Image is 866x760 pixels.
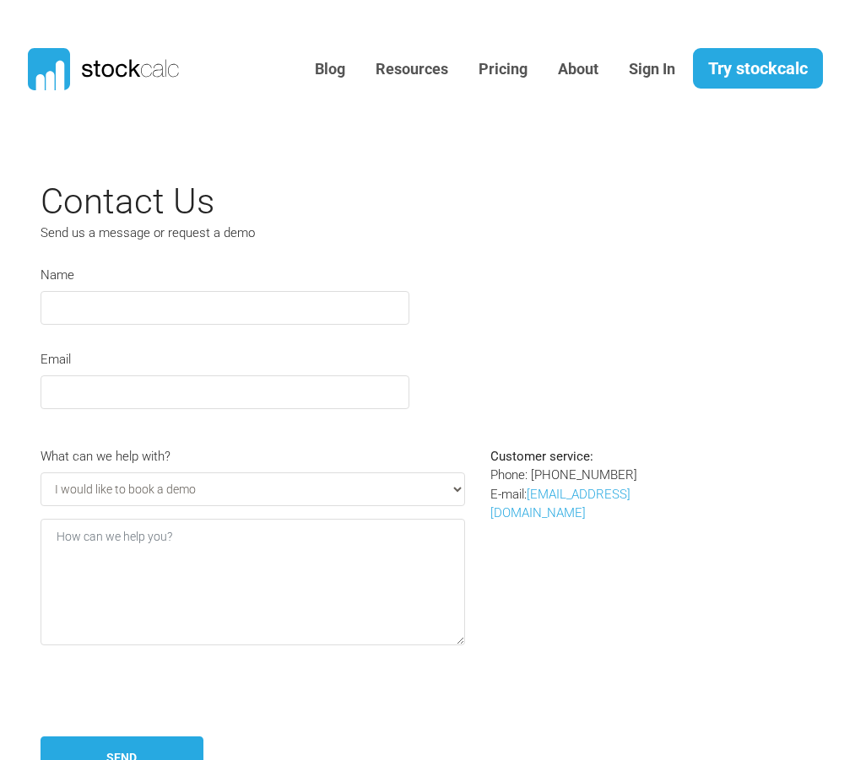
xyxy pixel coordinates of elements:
a: Blog [302,49,358,90]
label: Email [41,350,71,369]
a: Pricing [466,49,540,90]
a: About [545,49,611,90]
a: [EMAIL_ADDRESS][DOMAIN_NAME] [490,487,631,521]
label: What can we help with? [41,447,170,466]
iframe: reCAPTCHA [41,658,297,724]
p: Send us a message or request a demo [41,224,365,243]
a: Sign In [616,49,688,90]
a: Try stockcalc [693,48,823,89]
div: Phone: [PHONE_NUMBER] E-mail: [478,447,703,658]
label: Name [41,266,74,285]
a: Resources [363,49,461,90]
h2: Contact Us [41,181,690,223]
b: Customer service: [490,449,593,464]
